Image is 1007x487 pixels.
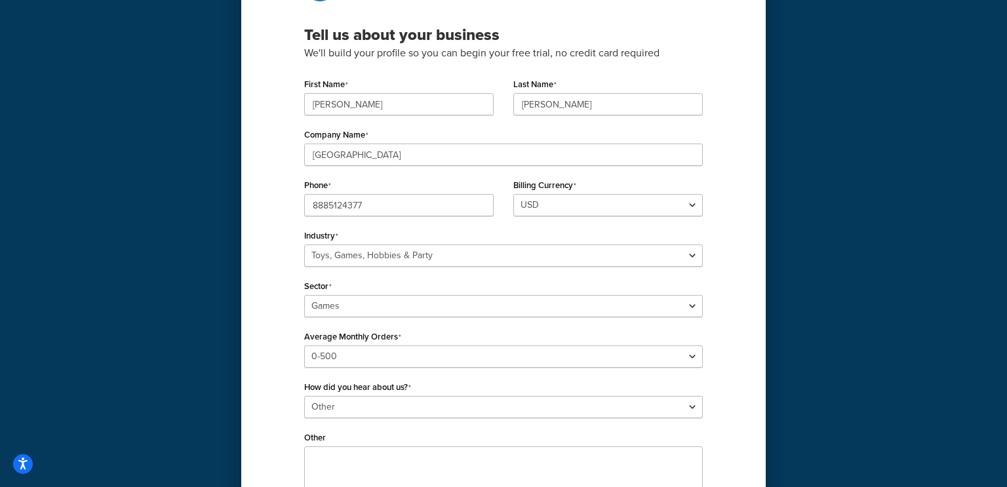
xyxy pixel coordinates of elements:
label: Other [304,433,326,442]
label: First Name [304,79,348,90]
label: Last Name [513,79,557,90]
label: How did you hear about us? [304,382,411,393]
label: Billing Currency [513,180,576,191]
label: Sector [304,281,332,292]
label: Company Name [304,130,368,140]
label: Average Monthly Orders [304,332,401,342]
p: We'll build your profile so you can begin your free trial, no credit card required [304,45,703,62]
label: Phone [304,180,331,191]
h3: Tell us about your business [304,25,703,45]
label: Industry [304,231,338,241]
